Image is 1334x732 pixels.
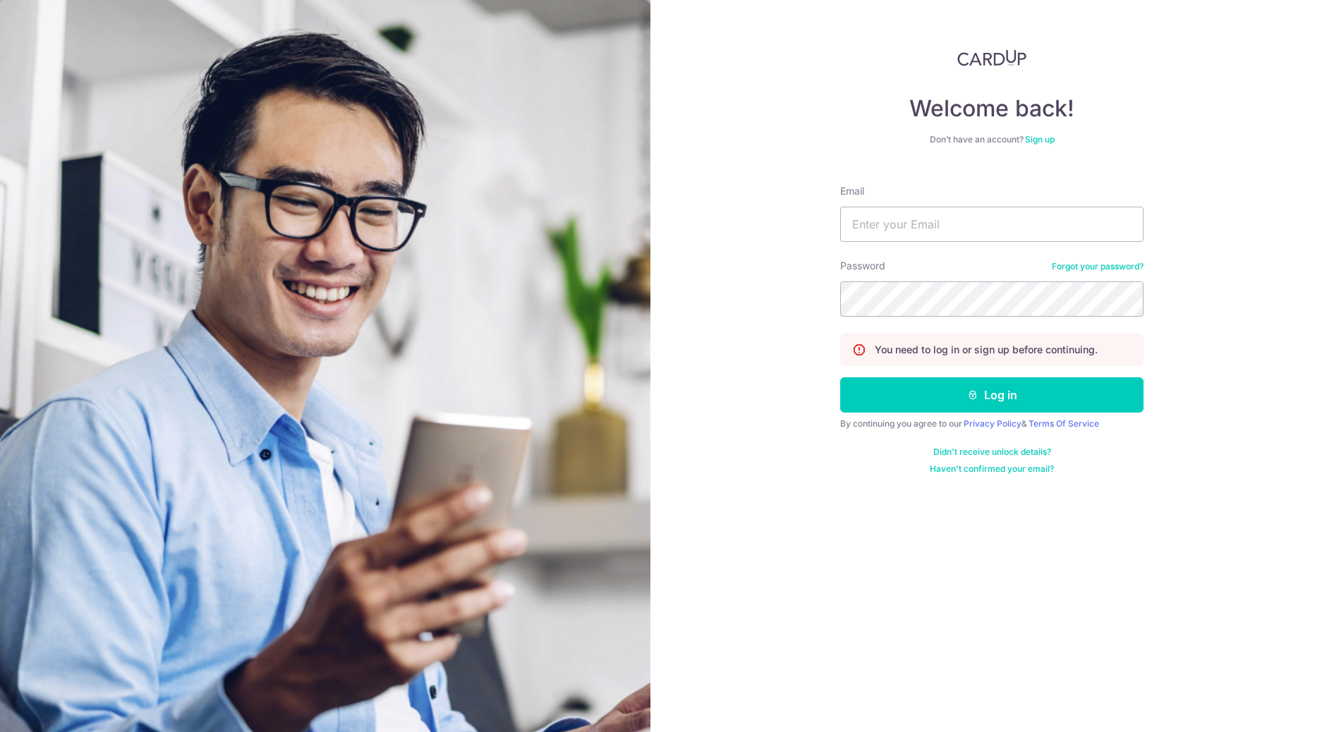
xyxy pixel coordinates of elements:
[964,418,1021,429] a: Privacy Policy
[930,463,1054,475] a: Haven't confirmed your email?
[840,377,1144,413] button: Log in
[875,343,1098,357] p: You need to log in or sign up before continuing.
[1029,418,1099,429] a: Terms Of Service
[840,184,864,198] label: Email
[840,94,1144,123] h4: Welcome back!
[840,207,1144,242] input: Enter your Email
[840,259,885,273] label: Password
[933,446,1051,458] a: Didn't receive unlock details?
[840,418,1144,429] div: By continuing you agree to our &
[957,49,1026,66] img: CardUp Logo
[1052,261,1144,272] a: Forgot your password?
[840,134,1144,145] div: Don’t have an account?
[1025,134,1055,145] a: Sign up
